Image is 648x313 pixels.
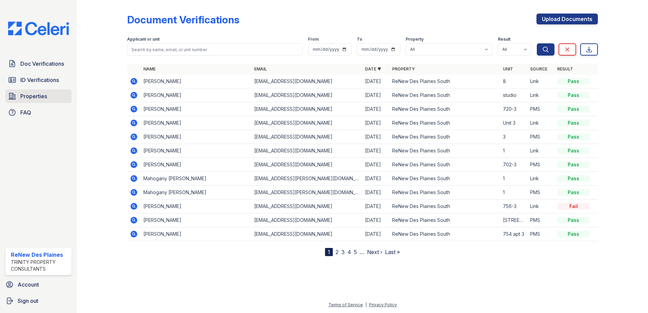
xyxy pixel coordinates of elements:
td: [PERSON_NAME] [141,116,251,130]
td: 756-3 [500,200,527,213]
a: Property [392,66,415,71]
a: Date ▼ [365,66,381,71]
td: 720-3 [500,102,527,116]
td: [DATE] [362,200,389,213]
td: [EMAIL_ADDRESS][DOMAIN_NAME] [251,144,362,158]
label: Property [406,37,424,42]
td: [PERSON_NAME] [141,144,251,158]
td: 3 [500,130,527,144]
td: [EMAIL_ADDRESS][DOMAIN_NAME] [251,130,362,144]
a: 2 [336,249,339,255]
div: Document Verifications [127,14,239,26]
td: ReNew Des Plaines South [389,75,500,88]
td: PMS [527,213,554,227]
td: [DATE] [362,102,389,116]
td: [DATE] [362,88,389,102]
div: Pass [557,217,590,224]
a: Next › [367,249,382,255]
a: Name [143,66,156,71]
td: ReNew Des Plaines South [389,102,500,116]
label: Applicant or unit [127,37,160,42]
td: 1 [500,172,527,186]
td: [EMAIL_ADDRESS][DOMAIN_NAME] [251,88,362,102]
a: Upload Documents [536,14,598,24]
td: PMS [527,130,554,144]
td: ReNew Des Plaines South [389,144,500,158]
label: Result [498,37,510,42]
a: Last » [385,249,400,255]
label: From [308,37,319,42]
div: Pass [557,161,590,168]
td: [PERSON_NAME] [141,200,251,213]
td: Unit 3 [500,116,527,130]
td: [EMAIL_ADDRESS][DOMAIN_NAME] [251,158,362,172]
td: [PERSON_NAME] [141,130,251,144]
td: [EMAIL_ADDRESS][DOMAIN_NAME] [251,102,362,116]
div: Fail [557,203,590,210]
td: Link [527,75,554,88]
a: Terms of Service [328,302,363,307]
span: Properties [20,92,47,100]
a: 4 [347,249,351,255]
a: 3 [341,249,345,255]
div: Pass [557,133,590,140]
td: [EMAIL_ADDRESS][DOMAIN_NAME] [251,75,362,88]
a: ID Verifications [5,73,72,87]
td: ReNew Des Plaines South [389,200,500,213]
td: Mahogany [PERSON_NAME] [141,186,251,200]
td: PMS [527,227,554,241]
td: [PERSON_NAME] [141,158,251,172]
a: Properties [5,89,72,103]
span: Sign out [18,297,38,305]
span: Account [18,280,39,289]
td: Link [527,200,554,213]
span: Doc Verifications [20,60,64,68]
a: Source [530,66,547,71]
a: Sign out [3,294,74,308]
td: [DATE] [362,116,389,130]
div: Pass [557,92,590,99]
td: 1 [500,144,527,158]
td: [DATE] [362,75,389,88]
td: ReNew Des Plaines South [389,172,500,186]
a: Account [3,278,74,291]
td: [PERSON_NAME] [141,213,251,227]
td: [DATE] [362,227,389,241]
td: PMS [527,102,554,116]
div: Trinity Property Consultants [11,259,69,272]
input: Search by name, email, or unit number [127,43,303,56]
td: 754 apt 3 [500,227,527,241]
td: Link [527,144,554,158]
td: [DATE] [362,213,389,227]
td: ReNew Des Plaines South [389,158,500,172]
div: Pass [557,120,590,126]
td: Mahogany [PERSON_NAME] [141,172,251,186]
td: 1 [500,186,527,200]
td: Link [527,116,554,130]
td: [DATE] [362,172,389,186]
td: [STREET_ADDRESS] [500,213,527,227]
label: To [357,37,362,42]
td: ReNew Des Plaines South [389,116,500,130]
td: [DATE] [362,144,389,158]
a: Email [254,66,267,71]
td: [EMAIL_ADDRESS][DOMAIN_NAME] [251,200,362,213]
td: [EMAIL_ADDRESS][PERSON_NAME][DOMAIN_NAME] [251,186,362,200]
td: studio [500,88,527,102]
td: 702-3 [500,158,527,172]
td: [DATE] [362,158,389,172]
td: ReNew Des Plaines South [389,186,500,200]
a: Doc Verifications [5,57,72,70]
td: PMS [527,186,554,200]
td: ReNew Des Plaines South [389,130,500,144]
div: Pass [557,175,590,182]
span: FAQ [20,108,31,117]
span: ID Verifications [20,76,59,84]
td: PMS [527,158,554,172]
td: Link [527,88,554,102]
td: [EMAIL_ADDRESS][DOMAIN_NAME] [251,213,362,227]
td: ReNew Des Plaines South [389,213,500,227]
td: ReNew Des Plaines South [389,227,500,241]
div: | [365,302,367,307]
